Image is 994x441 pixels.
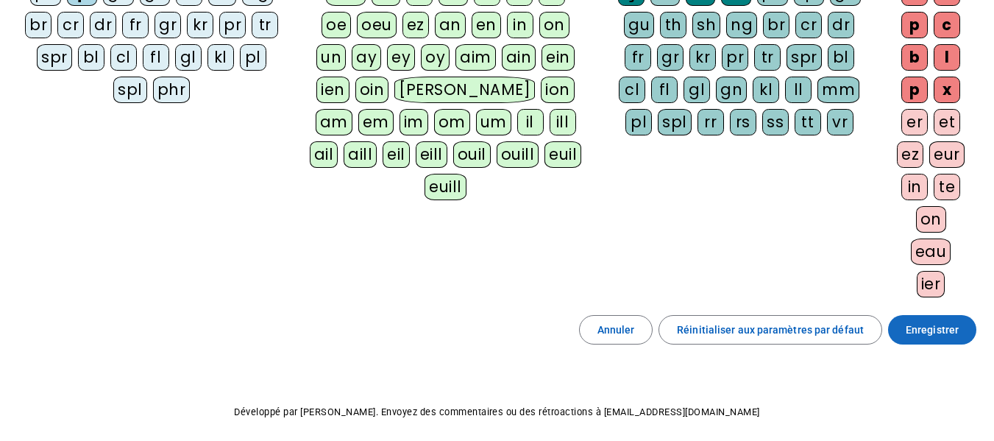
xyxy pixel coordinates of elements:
button: Réinitialiser aux paramètres par défaut [658,315,882,345]
div: om [434,109,470,135]
div: gn [716,77,747,103]
div: il [517,109,544,135]
div: ien [316,77,349,103]
div: b [901,44,928,71]
div: phr [153,77,191,103]
div: ng [726,12,757,38]
div: ez [402,12,429,38]
div: fr [122,12,149,38]
div: ez [897,141,923,168]
div: ein [542,44,575,71]
div: cl [110,44,137,71]
div: br [763,12,789,38]
div: kr [689,44,716,71]
div: l [934,44,960,71]
div: eill [416,141,447,168]
div: pl [625,109,652,135]
div: gr [657,44,684,71]
div: cl [619,77,645,103]
div: un [316,44,346,71]
div: ier [917,271,945,297]
div: p [901,12,928,38]
div: pr [219,12,246,38]
div: eil [383,141,410,168]
div: kl [753,77,779,103]
div: x [934,77,960,103]
div: ail [310,141,338,168]
div: bl [828,44,854,71]
div: br [25,12,52,38]
div: bl [78,44,104,71]
div: em [358,109,394,135]
div: tr [252,12,278,38]
div: oy [421,44,450,71]
span: Enregistrer [906,321,959,339]
div: tr [754,44,781,71]
div: ion [541,77,575,103]
div: [PERSON_NAME] [394,77,535,103]
div: fr [625,44,651,71]
div: cr [57,12,84,38]
div: th [660,12,686,38]
div: gl [175,44,202,71]
div: am [316,109,352,135]
div: dr [828,12,854,38]
div: ouill [497,141,539,168]
div: spl [658,109,692,135]
div: ain [502,44,536,71]
div: rr [697,109,724,135]
div: an [435,12,466,38]
div: kr [187,12,213,38]
div: kl [207,44,234,71]
button: Annuler [579,315,653,345]
div: te [934,174,960,200]
div: ey [387,44,415,71]
div: eur [929,141,965,168]
div: aill [344,141,377,168]
div: euill [425,174,466,200]
div: c [934,12,960,38]
div: um [476,109,511,135]
div: dr [90,12,116,38]
div: im [400,109,428,135]
div: fl [143,44,169,71]
div: in [901,174,928,200]
div: vr [827,109,853,135]
div: en [472,12,501,38]
div: rs [730,109,756,135]
div: gu [624,12,654,38]
p: Développé par [PERSON_NAME]. Envoyez des commentaires ou des rétroactions à [EMAIL_ADDRESS][DOMAI... [12,403,982,421]
div: on [916,206,946,233]
div: spr [787,44,822,71]
div: in [507,12,533,38]
div: spr [37,44,72,71]
div: eau [911,239,951,265]
div: oeu [357,12,397,38]
div: ouil [453,141,491,168]
div: fl [651,77,678,103]
div: spl [113,77,147,103]
div: ill [550,109,576,135]
div: et [934,109,960,135]
span: Annuler [597,321,635,339]
div: tt [795,109,821,135]
div: oin [355,77,389,103]
div: mm [817,77,859,103]
div: er [901,109,928,135]
div: p [901,77,928,103]
div: sh [692,12,720,38]
div: gr [155,12,181,38]
div: oe [322,12,351,38]
div: pr [722,44,748,71]
div: on [539,12,569,38]
div: aim [455,44,496,71]
div: pl [240,44,266,71]
div: cr [795,12,822,38]
div: ll [785,77,812,103]
button: Enregistrer [888,315,976,345]
div: ss [762,109,789,135]
span: Réinitialiser aux paramètres par défaut [677,321,864,339]
div: euil [544,141,581,168]
div: gl [684,77,710,103]
div: ay [352,44,381,71]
